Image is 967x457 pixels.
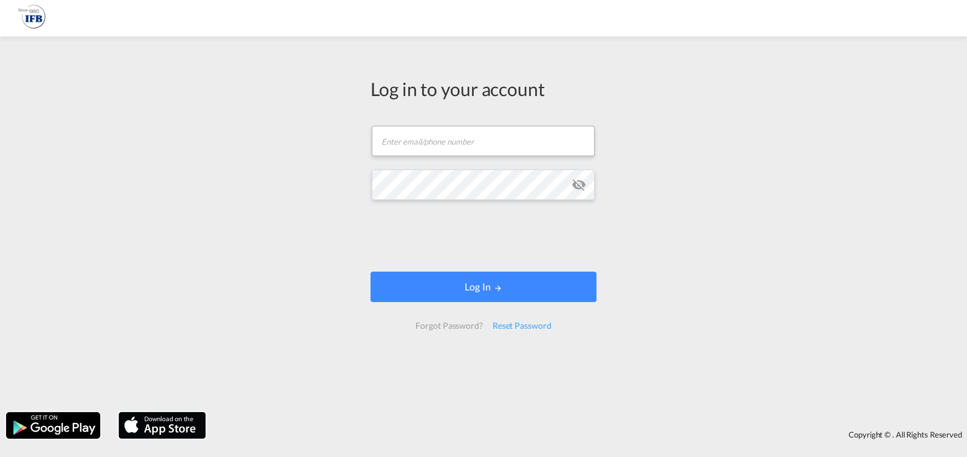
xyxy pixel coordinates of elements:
img: 1f261f00256b11eeaf3d89493e6660f9.png [18,5,46,32]
img: google.png [5,411,101,440]
div: Copyright © . All Rights Reserved [212,424,967,445]
img: apple.png [117,411,207,440]
button: LOGIN [371,272,596,302]
input: Enter email/phone number [372,126,595,156]
iframe: reCAPTCHA [391,212,576,259]
div: Reset Password [488,315,556,337]
div: Forgot Password? [411,315,487,337]
div: Log in to your account [371,76,596,101]
md-icon: icon-eye-off [572,177,586,192]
